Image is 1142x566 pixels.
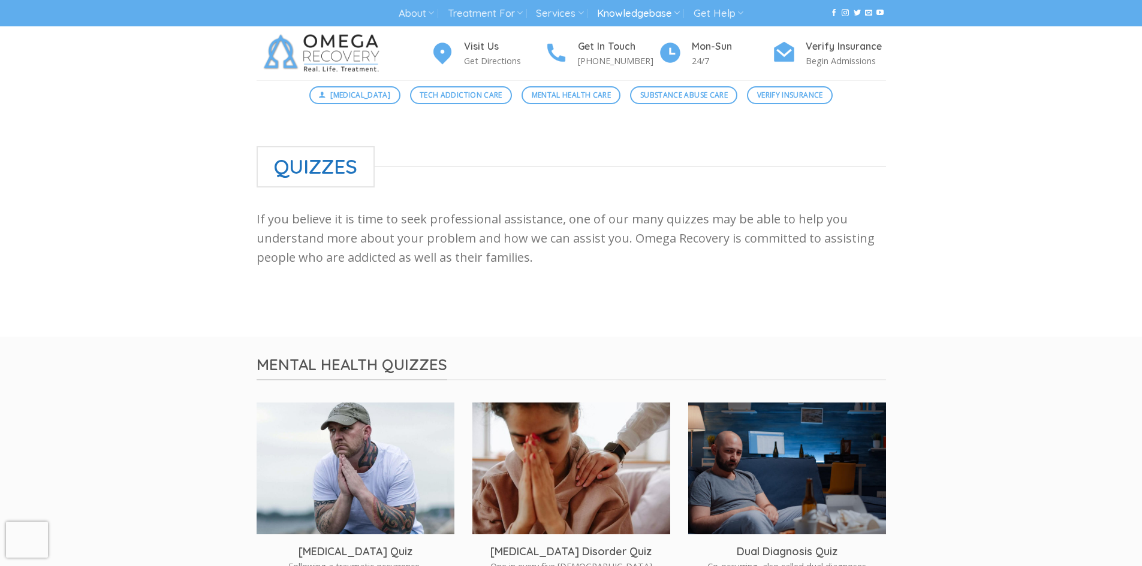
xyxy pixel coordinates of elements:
[464,39,544,55] h4: Visit Us
[448,2,523,25] a: Treatment For
[430,39,544,68] a: Visit Us Get Directions
[257,210,886,267] p: If you believe it is time to seek professional assistance, one of our many quizzes may be able to...
[854,9,861,17] a: Follow on Twitter
[464,54,544,68] p: Get Directions
[257,355,447,380] span: Mental Health Quizzes
[532,89,611,101] span: Mental Health Care
[420,89,502,101] span: Tech Addiction Care
[309,86,400,104] a: [MEDICAL_DATA]
[865,9,872,17] a: Send us an email
[630,86,737,104] a: Substance Abuse Care
[257,26,391,80] img: Omega Recovery
[806,39,886,55] h4: Verify Insurance
[522,86,620,104] a: Mental Health Care
[257,146,375,187] span: Quizzes
[536,2,583,25] a: Services
[697,544,877,558] h3: Dual Diagnosis Quiz
[876,9,884,17] a: Follow on YouTube
[694,2,743,25] a: Get Help
[578,39,658,55] h4: Get In Touch
[830,9,837,17] a: Follow on Facebook
[747,86,833,104] a: Verify Insurance
[399,2,434,25] a: About
[330,89,390,101] span: [MEDICAL_DATA]
[597,2,680,25] a: Knowledgebase
[410,86,513,104] a: Tech Addiction Care
[640,89,728,101] span: Substance Abuse Care
[266,544,445,558] h3: [MEDICAL_DATA] Quiz
[757,89,823,101] span: Verify Insurance
[544,39,658,68] a: Get In Touch [PHONE_NUMBER]
[578,54,658,68] p: [PHONE_NUMBER]
[842,9,849,17] a: Follow on Instagram
[692,39,772,55] h4: Mon-Sun
[806,54,886,68] p: Begin Admissions
[772,39,886,68] a: Verify Insurance Begin Admissions
[481,544,661,558] h3: [MEDICAL_DATA] Disorder Quiz
[692,54,772,68] p: 24/7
